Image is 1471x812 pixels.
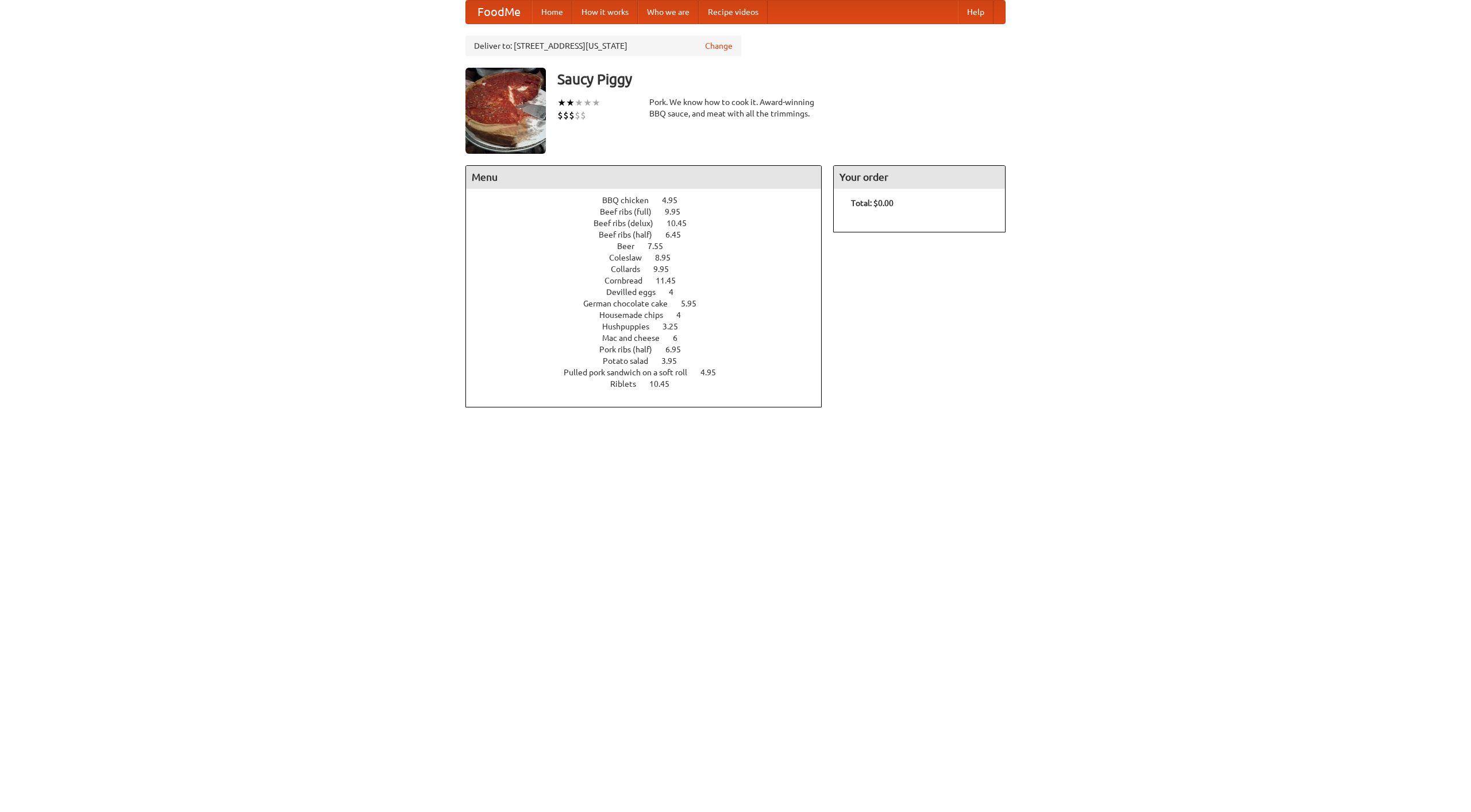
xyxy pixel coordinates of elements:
h4: Your order [834,166,1005,189]
span: Beef ribs (full) [600,207,663,216]
span: 6 [673,333,689,343]
h3: Saucy Piggy [557,68,1006,91]
span: 5.95 [681,299,708,308]
span: 4 [676,310,692,320]
span: 9.95 [665,207,692,216]
a: Hushpuppies 3.25 [602,322,699,331]
a: Beef ribs (delux) 10.45 [594,219,708,228]
span: 4 [669,287,685,297]
span: Collards [611,265,652,274]
li: ★ [557,96,566,109]
span: Beef ribs (delux) [594,219,665,228]
a: Coleslaw 8.95 [609,253,692,262]
a: How it works [572,1,638,24]
li: $ [580,109,586,122]
li: ★ [566,96,575,109]
a: FoodMe [466,1,532,24]
span: BBQ chicken [602,196,660,205]
li: $ [557,109,563,122]
a: German chocolate cake 5.95 [583,299,718,308]
span: 10.45 [649,379,681,388]
a: Pulled pork sandwich on a soft roll 4.95 [564,368,737,377]
span: German chocolate cake [583,299,679,308]
a: Beer 7.55 [617,242,684,251]
div: Deliver to: [STREET_ADDRESS][US_STATE] [465,36,741,56]
span: Hushpuppies [602,322,661,331]
a: Recipe videos [699,1,768,24]
h4: Menu [466,166,821,189]
a: Potato salad 3.95 [603,356,698,366]
a: Beef ribs (half) 6.45 [599,230,702,239]
li: ★ [592,96,600,109]
span: 10.45 [667,219,698,228]
a: Devilled eggs 4 [606,287,695,297]
a: Cornbread 11.45 [604,276,697,285]
li: $ [575,109,580,122]
b: Total: $0.00 [851,199,894,208]
span: Beef ribs (half) [599,230,664,239]
a: Riblets 10.45 [610,379,691,388]
span: Riblets [610,379,648,388]
li: $ [569,109,575,122]
span: Beer [617,242,646,251]
span: Devilled eggs [606,287,667,297]
a: Housemade chips 4 [599,310,702,320]
li: ★ [575,96,583,109]
span: Housemade chips [599,310,675,320]
span: Cornbread [604,276,654,285]
li: $ [563,109,569,122]
span: 11.45 [656,276,687,285]
img: angular.jpg [465,68,546,154]
span: Pulled pork sandwich on a soft roll [564,368,699,377]
a: Who we are [638,1,699,24]
span: 3.25 [663,322,690,331]
a: BBQ chicken 4.95 [602,196,699,205]
li: ★ [583,96,592,109]
a: Mac and cheese 6 [602,333,699,343]
a: Change [705,40,733,52]
span: Pork ribs (half) [599,345,664,354]
span: Mac and cheese [602,333,671,343]
span: 6.95 [665,345,692,354]
span: 4.95 [662,196,689,205]
span: 3.95 [661,356,688,366]
div: Pork. We know how to cook it. Award-winning BBQ sauce, and meat with all the trimmings. [649,96,822,119]
span: Potato salad [603,356,660,366]
a: Pork ribs (half) 6.95 [599,345,702,354]
a: Beef ribs (full) 9.95 [600,207,702,216]
span: 9.95 [653,265,680,274]
a: Home [532,1,572,24]
span: Coleslaw [609,253,653,262]
span: 6.45 [665,230,692,239]
a: Help [958,1,993,24]
a: Collards 9.95 [611,265,690,274]
span: 7.55 [648,242,675,251]
span: 4.95 [700,368,727,377]
span: 8.95 [655,253,682,262]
